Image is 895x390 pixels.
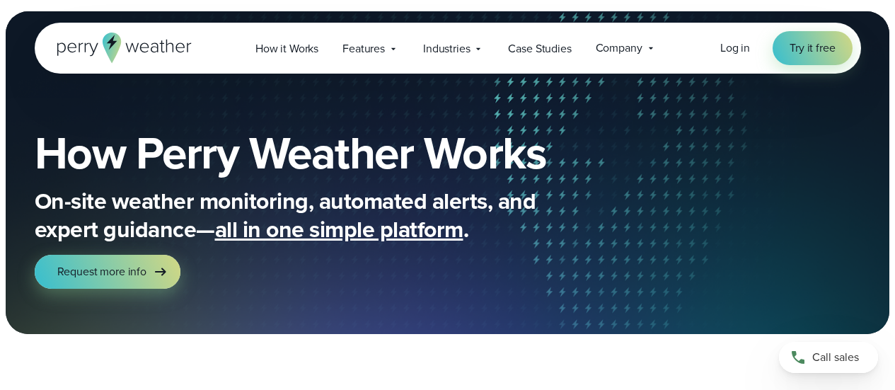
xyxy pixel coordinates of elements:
[779,342,878,373] a: Call sales
[596,40,642,57] span: Company
[35,187,601,243] p: On-site weather monitoring, automated alerts, and expert guidance— .
[215,212,463,246] span: all in one simple platform
[255,40,318,57] span: How it Works
[720,40,750,56] span: Log in
[720,40,750,57] a: Log in
[243,34,330,63] a: How it Works
[35,130,649,176] h1: How Perry Weather Works
[508,40,571,57] span: Case Studies
[423,40,470,57] span: Industries
[57,263,146,280] span: Request more info
[790,40,835,57] span: Try it free
[342,40,385,57] span: Features
[496,34,583,63] a: Case Studies
[773,31,852,65] a: Try it free
[35,255,180,289] a: Request more info
[812,349,859,366] span: Call sales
